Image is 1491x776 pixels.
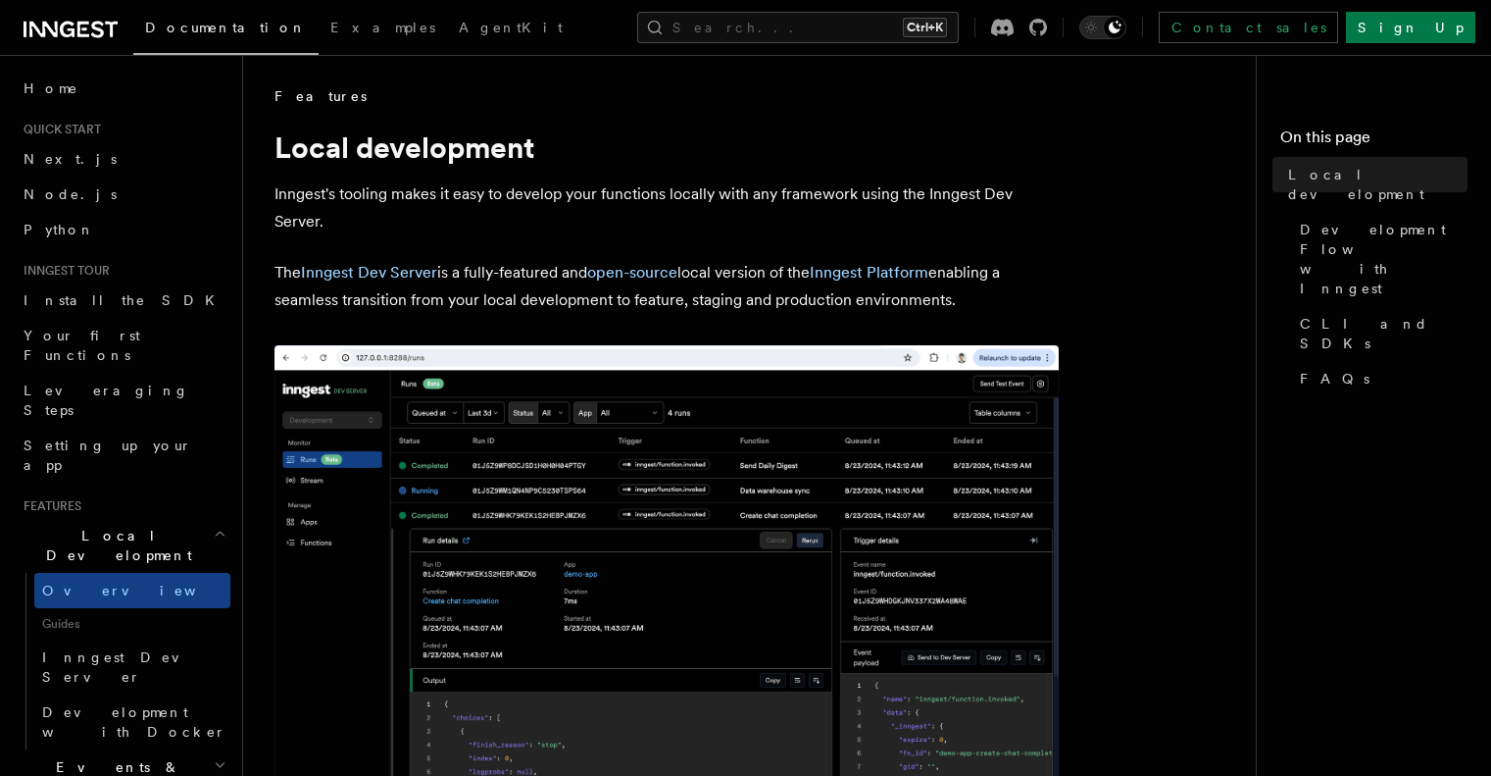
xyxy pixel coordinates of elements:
[24,292,226,308] span: Install the SDK
[34,695,230,750] a: Development with Docker
[16,373,230,428] a: Leveraging Steps
[16,71,230,106] a: Home
[1280,157,1467,212] a: Local development
[24,151,117,167] span: Next.js
[1292,212,1467,306] a: Development Flow with Inngest
[274,181,1059,235] p: Inngest's tooling makes it easy to develop your functions locally with any framework using the In...
[16,283,230,318] a: Install the SDK
[587,263,677,282] a: open-source
[34,608,230,640] span: Guides
[274,86,367,106] span: Features
[1159,12,1338,43] a: Contact sales
[459,20,563,35] span: AgentKit
[42,704,226,740] span: Development with Docker
[1300,369,1369,388] span: FAQs
[16,573,230,750] div: Local Development
[1292,306,1467,361] a: CLI and SDKs
[24,328,140,363] span: Your first Functions
[24,438,192,473] span: Setting up your app
[903,18,947,37] kbd: Ctrl+K
[637,12,959,43] button: Search...Ctrl+K
[301,263,437,282] a: Inngest Dev Server
[447,6,574,53] a: AgentKit
[24,222,95,237] span: Python
[16,212,230,247] a: Python
[145,20,307,35] span: Documentation
[24,78,78,98] span: Home
[16,263,110,279] span: Inngest tour
[16,498,81,514] span: Features
[1300,220,1467,298] span: Development Flow with Inngest
[42,583,244,598] span: Overview
[16,428,230,483] a: Setting up your app
[42,649,210,685] span: Inngest Dev Server
[16,518,230,573] button: Local Development
[16,526,214,565] span: Local Development
[1288,165,1467,204] span: Local development
[1292,361,1467,396] a: FAQs
[330,20,435,35] span: Examples
[133,6,319,55] a: Documentation
[16,141,230,177] a: Next.js
[16,177,230,212] a: Node.js
[319,6,447,53] a: Examples
[1280,126,1467,157] h4: On this page
[810,263,928,282] a: Inngest Platform
[1346,12,1475,43] a: Sign Up
[1300,314,1467,353] span: CLI and SDKs
[16,122,101,137] span: Quick start
[24,186,117,202] span: Node.js
[24,383,189,418] span: Leveraging Steps
[274,129,1059,165] h1: Local development
[34,573,230,608] a: Overview
[1079,16,1126,39] button: Toggle dark mode
[16,318,230,373] a: Your first Functions
[274,259,1059,314] p: The is a fully-featured and local version of the enabling a seamless transition from your local d...
[34,640,230,695] a: Inngest Dev Server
